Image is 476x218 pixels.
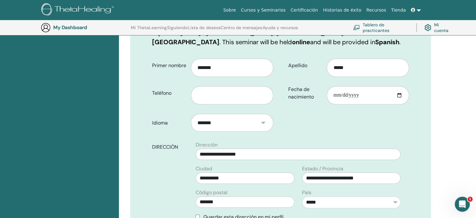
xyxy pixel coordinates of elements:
[375,38,399,46] b: Spanish
[53,24,116,30] h3: My Dashboard
[41,23,51,33] img: generic-user-icon.jpg
[468,197,473,202] span: 1
[284,60,327,72] label: Apellido
[424,23,431,33] img: cog.svg
[320,4,364,16] a: Historias de éxito
[196,141,218,149] label: Dirección
[147,141,192,153] label: DIRECCIÓN
[292,38,310,46] b: online
[302,165,343,173] label: Estado / Provincia
[288,4,320,16] a: Certificación
[147,87,191,99] label: Teléfono
[221,4,238,16] a: Sobre
[455,197,470,212] iframe: Intercom live chat
[353,21,409,35] a: Tablero de practicantes
[196,165,212,173] label: Ciudad
[389,4,408,16] a: Tienda
[131,25,167,35] a: Mi ThetaLearning
[188,25,221,35] a: Lista de deseos
[180,29,201,37] b: [DATE]
[238,4,288,16] a: Cursos y Seminarios
[196,189,228,196] label: Código postal
[302,189,311,196] label: País
[221,25,262,35] a: Centro de mensajes
[152,19,302,37] b: Advanced DNA con Yessabel Mystic
[364,4,388,16] a: Recursos
[152,29,345,46] b: [GEOGRAPHIC_DATA], [GEOGRAPHIC_DATA], [GEOGRAPHIC_DATA]
[263,25,298,35] a: Ayuda y recursos
[147,117,191,129] label: Idioma
[167,25,187,35] a: Siguiendo
[41,3,116,17] img: logo.png
[353,25,360,30] img: chalkboard-teacher.svg
[424,21,453,35] a: Mi cuenta
[147,60,191,72] label: Primer nombre
[284,83,327,103] label: Fecha de nacimiento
